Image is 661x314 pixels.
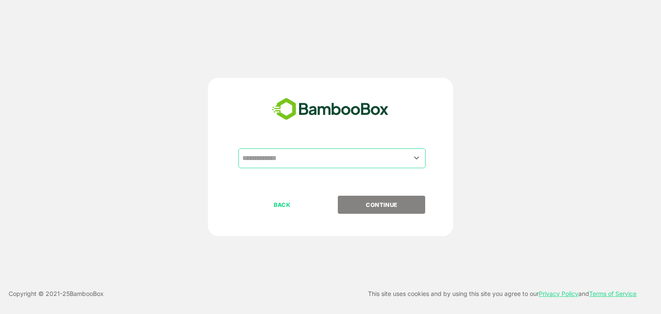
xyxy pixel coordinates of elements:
a: Privacy Policy [539,290,578,297]
a: Terms of Service [589,290,636,297]
button: Open [411,152,423,164]
p: CONTINUE [339,200,425,209]
p: BACK [239,200,325,209]
p: This site uses cookies and by using this site you agree to our and [368,289,636,299]
button: CONTINUE [338,196,425,214]
img: bamboobox [267,95,393,123]
button: BACK [238,196,326,214]
p: Copyright © 2021- 25 BambooBox [9,289,104,299]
